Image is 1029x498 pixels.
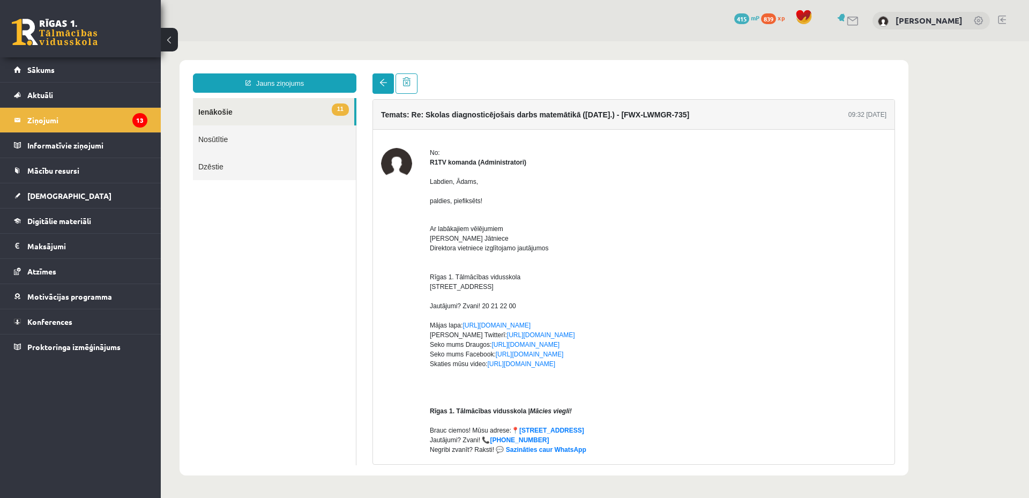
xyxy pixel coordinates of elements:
span: mP [751,13,759,22]
a: [STREET_ADDRESS] [359,385,423,393]
a: [URL][DOMAIN_NAME] [346,290,414,298]
span: [DEMOGRAPHIC_DATA] [27,191,111,200]
a: Nosūtītie [32,84,195,112]
span: xp [778,13,785,22]
span: Sākums [27,65,55,75]
a: Aktuāli [14,83,147,107]
a: Proktoringa izmēģinājums [14,335,147,359]
span: Proktoringa izmēģinājums [27,342,121,352]
a: Motivācijas programma [14,284,147,309]
span: Konferences [27,317,72,326]
a: [PHONE_NUMBER] [329,395,388,403]
span: Motivācijas programma [27,292,112,301]
a: 11Ienākošie [32,57,193,84]
a: Informatīvie ziņojumi [14,133,147,158]
strong: 📍 [351,385,359,393]
p: Brauc ciemos! Mūsu adrese: Jautājumi? Zvani! 📞 Negribi zvanīt? Raksti! [269,355,726,413]
a: Maksājumi [14,234,147,258]
i: 13 [132,113,147,128]
legend: Maksājumi [27,234,147,258]
span: 415 [734,13,749,24]
p: Labdien, Ādams, paldies, piefiksēts! [269,136,726,165]
img: Ādams Aleksandrs Kovaļenko [878,16,889,27]
a: 839 xp [761,13,790,22]
span: Atzīmes [27,266,56,276]
span: 11 [171,62,188,75]
a: [URL][DOMAIN_NAME] [326,319,394,326]
a: [URL][DOMAIN_NAME] [302,280,370,288]
a: [PERSON_NAME] [896,15,963,26]
p: Mājas lapa: 🌐 [269,422,726,441]
div: No: [269,107,726,116]
span: Aktuāli [27,90,53,100]
a: 💬 Sazināties caur WhatsApp [335,405,425,412]
strong: Rīgas 1. Tālmācības vidusskola | [269,366,369,374]
legend: Ziņojumi [27,108,147,132]
a: Mācību resursi [14,158,147,183]
a: 415 mP [734,13,759,22]
strong: R1TV komanda (Administratori) [269,117,366,125]
a: Dzēstie [32,112,195,139]
span: 839 [761,13,776,24]
legend: Informatīvie ziņojumi [27,133,147,158]
a: [DEMOGRAPHIC_DATA] [14,183,147,208]
a: [URL][DOMAIN_NAME] [331,300,399,307]
strong: Mācies viegli! [369,366,411,374]
img: R1TV komanda [220,107,251,138]
a: Sākums [14,57,147,82]
a: Rīgas 1. Tālmācības vidusskola [12,19,98,46]
div: 09:32 [DATE] [688,69,726,78]
p: Ar labākajiem vēlējumiem [PERSON_NAME] Jātniece Direktora vietniece izglītojamo jautājumos Rīgas ... [269,173,726,347]
a: [URL][DOMAIN_NAME] [335,309,403,317]
a: Jauns ziņojums [32,32,196,51]
h4: Temats: Re: Skolas diagnosticējošais darbs matemātikā ([DATE].) - [FWX-LWMGR-735] [220,69,528,78]
a: Atzīmes [14,259,147,284]
a: Ziņojumi13 [14,108,147,132]
a: Konferences [14,309,147,334]
span: Digitālie materiāli [27,216,91,226]
a: Digitālie materiāli [14,209,147,233]
span: Mācību resursi [27,166,79,175]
